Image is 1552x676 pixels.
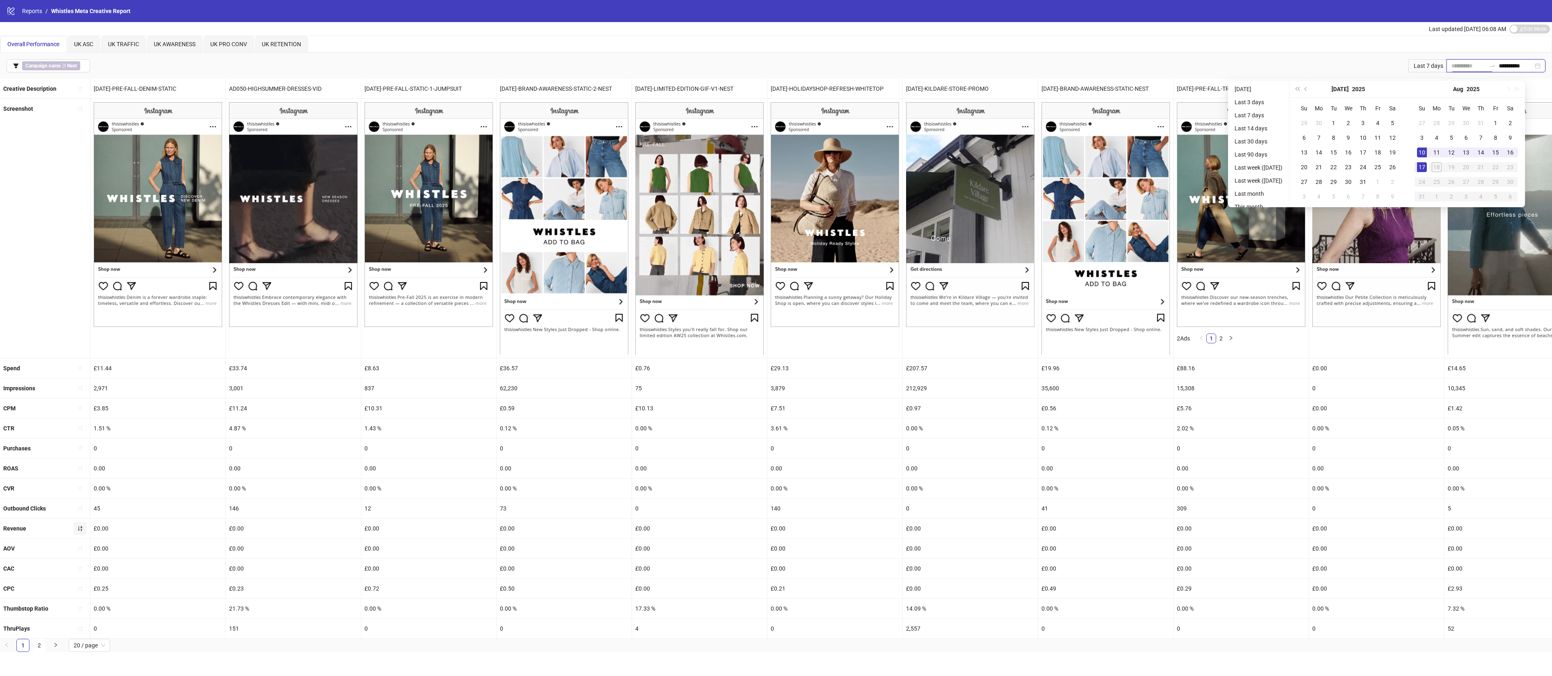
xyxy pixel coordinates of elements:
[1429,145,1444,160] td: 2025-08-11
[632,378,767,398] div: 75
[1370,189,1385,204] td: 2025-08-08
[1503,175,1518,189] td: 2025-08-30
[3,105,33,112] b: Screenshot
[1459,101,1473,116] th: We
[1429,160,1444,175] td: 2025-08-18
[1446,148,1456,157] div: 12
[767,79,902,98] div: [DATE]-HOLIDAYSHOP-REFRESH-WHITETOP
[1297,189,1311,204] td: 2025-08-03
[3,85,56,92] b: Creative Description
[1446,133,1456,143] div: 5
[1459,116,1473,130] td: 2025-07-30
[1370,101,1385,116] th: Fr
[1388,192,1397,201] div: 9
[1231,110,1286,120] li: Last 7 days
[1341,160,1356,175] td: 2025-07-23
[1417,177,1427,187] div: 24
[1459,130,1473,145] td: 2025-08-06
[226,378,361,398] div: 3,001
[1385,116,1400,130] td: 2025-07-05
[1461,177,1471,187] div: 27
[361,79,496,98] div: [DATE]-PRE-FALL-STATIC-1-JUMPSUIT
[1417,118,1427,128] div: 27
[226,79,361,98] div: AD050-HIGHSUMMER-DRESSES-VID
[7,41,59,47] span: Overall Performance
[1356,116,1370,130] td: 2025-07-03
[1326,189,1341,204] td: 2025-08-05
[1297,175,1311,189] td: 2025-07-27
[1385,175,1400,189] td: 2025-08-02
[1429,189,1444,204] td: 2025-09-01
[1314,162,1324,172] div: 21
[906,102,1035,327] img: Screenshot 6893590358531
[13,63,19,69] span: filter
[108,41,139,47] span: UK TRAFFIC
[1473,160,1488,175] td: 2025-08-21
[1488,175,1503,189] td: 2025-08-29
[1226,334,1236,343] button: right
[1356,160,1370,175] td: 2025-07-24
[77,365,83,371] span: sort-ascending
[74,41,93,47] span: UK ASC
[1489,63,1496,69] span: to
[1231,137,1286,146] li: Last 30 days
[1341,101,1356,116] th: We
[1388,133,1397,143] div: 12
[1373,148,1383,157] div: 18
[1417,148,1427,157] div: 10
[1388,177,1397,187] div: 2
[74,639,105,651] span: 20 / page
[1299,192,1309,201] div: 3
[77,586,83,591] span: sort-ascending
[1343,192,1353,201] div: 6
[1197,334,1206,343] button: left
[1432,162,1442,172] div: 18
[77,445,83,451] span: sort-ascending
[77,566,83,571] span: sort-ascending
[1297,101,1311,116] th: Su
[1309,79,1444,98] div: [DATE]-PRE-FALL-PETITE-VID
[1343,148,1353,157] div: 16
[1505,162,1515,172] div: 23
[1370,145,1385,160] td: 2025-07-18
[1356,189,1370,204] td: 2025-08-07
[1459,175,1473,189] td: 2025-08-27
[1415,116,1429,130] td: 2025-07-27
[1309,378,1444,398] div: 0
[33,639,46,652] li: 2
[1473,145,1488,160] td: 2025-08-14
[77,86,83,92] span: sort-ascending
[1467,81,1480,97] button: Choose a year
[1356,101,1370,116] th: Th
[635,102,764,354] img: Screenshot 6881396870131
[1199,336,1204,340] span: left
[77,546,83,551] span: sort-ascending
[1356,130,1370,145] td: 2025-07-10
[4,642,9,647] span: left
[1326,175,1341,189] td: 2025-07-29
[1326,101,1341,116] th: Tu
[1299,133,1309,143] div: 6
[1417,192,1427,201] div: 31
[1231,123,1286,133] li: Last 14 days
[1329,162,1338,172] div: 22
[1356,175,1370,189] td: 2025-07-31
[1197,334,1206,343] li: Previous Page
[1311,175,1326,189] td: 2025-07-28
[77,385,83,391] span: sort-ascending
[1370,175,1385,189] td: 2025-08-01
[1461,118,1471,128] div: 30
[1503,160,1518,175] td: 2025-08-23
[1491,177,1500,187] div: 29
[903,358,1038,378] div: £207.57
[1038,358,1173,378] div: £19.96
[1444,130,1459,145] td: 2025-08-05
[1370,116,1385,130] td: 2025-07-04
[1476,148,1486,157] div: 14
[903,378,1038,398] div: 212,929
[1503,101,1518,116] th: Sa
[1038,79,1173,98] div: [DATE]-BRAND-AWARENESS-STATIC-NEST
[1177,335,1190,342] span: 2 Ads
[1231,176,1286,186] li: Last week ([DATE])
[1174,378,1309,398] div: 15,308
